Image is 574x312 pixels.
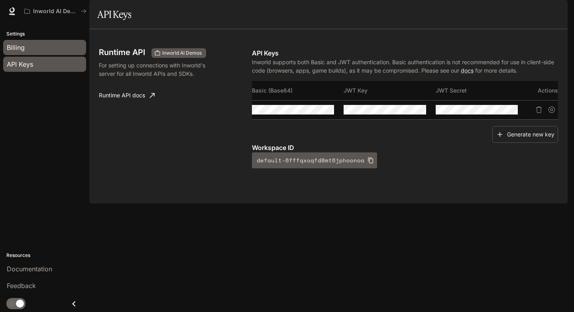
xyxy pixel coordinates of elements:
th: JWT Secret [436,81,527,100]
div: These keys will apply to your current workspace only [151,48,206,58]
h3: Runtime API [99,48,145,56]
p: Inworld AI Demos [33,8,78,15]
p: Inworld supports both Basic and JWT authentication. Basic authentication is not recommended for u... [252,58,558,75]
p: API Keys [252,48,558,58]
button: default-6fffqxoqfd8mt6jphoonoa [252,152,377,168]
button: Suspend API key [545,103,558,116]
a: Runtime API docs [96,87,158,103]
button: Generate new key [492,126,558,143]
a: docs [461,67,474,74]
th: Actions [527,81,558,100]
th: JWT Key [344,81,435,100]
p: Workspace ID [252,143,558,152]
th: Basic (Base64) [252,81,344,100]
h1: API Keys [97,6,131,22]
p: For setting up connections with Inworld's server for all Inworld APIs and SDKs. [99,61,209,78]
button: All workspaces [21,3,90,19]
button: Delete API key [533,103,545,116]
span: Inworld AI Demos [159,49,205,57]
